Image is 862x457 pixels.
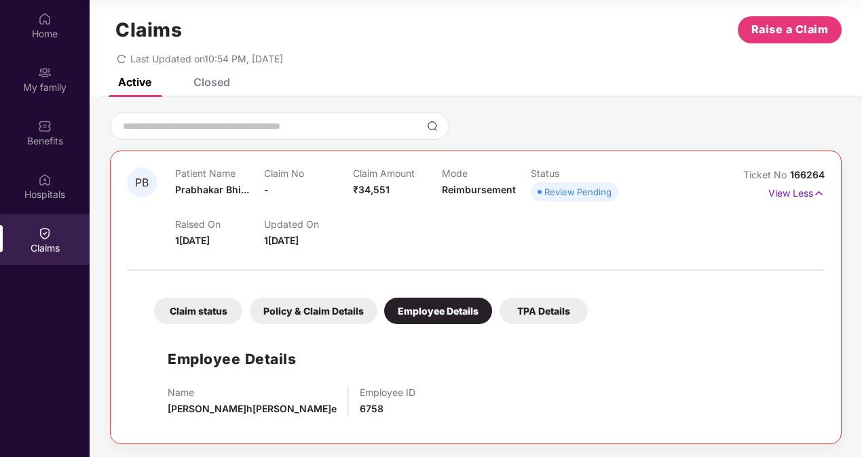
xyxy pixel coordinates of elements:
[130,53,283,64] span: Last Updated on 10:54 PM, [DATE]
[384,298,492,324] div: Employee Details
[790,169,825,180] span: 166264
[168,386,337,398] p: Name
[38,226,52,240] img: svg+xml;base64,PHN2ZyBpZD0iQ2xhaW0iIHhtbG5zPSJodHRwOi8vd3d3LnczLm9yZy8yMDAwL3N2ZyIgd2lkdGg9IjIwIi...
[193,75,230,89] div: Closed
[118,75,151,89] div: Active
[135,177,149,188] span: PB
[264,235,299,246] span: 1[DATE]
[353,184,390,195] span: ₹34,551
[531,167,620,179] p: Status
[38,12,52,26] img: svg+xml;base64,PHN2ZyBpZD0iSG9tZSIgeG1sbnM9Imh0dHA6Ly93d3cudzMub3JnLzIwMDAvc3ZnIiB3aWR0aD0iMjAiIG...
[442,167,531,179] p: Mode
[115,18,182,41] h1: Claims
[38,66,52,79] img: svg+xml;base64,PHN2ZyB3aWR0aD0iMjAiIGhlaWdodD0iMjAiIHZpZXdCb3g9IjAgMCAyMCAyMCIgZmlsbD0ibm9uZSIgeG...
[353,167,442,179] p: Claim Amount
[427,121,438,132] img: svg+xml;base64,PHN2ZyBpZD0iU2VhcmNoLTMyeDMyIiB4bWxucz0iaHR0cDovL3d3dy53My5vcmcvMjAwMC9zdmciIHdpZH...
[175,235,210,246] span: 1[DATE]
[168,348,296,370] h1: Employee Details
[250,298,377,324] div: Policy & Claim Details
[154,298,242,324] div: Claim status
[264,218,353,230] p: Updated On
[813,186,825,201] img: svg+xml;base64,PHN2ZyB4bWxucz0iaHR0cDovL3d3dy53My5vcmcvMjAwMC9zdmciIHdpZHRoPSIxNyIgaGVpZ2h0PSIxNy...
[544,185,612,199] div: Review Pending
[175,184,249,195] span: Prabhakar Bhi...
[117,53,126,64] span: redo
[743,169,790,180] span: Ticket No
[38,119,52,133] img: svg+xml;base64,PHN2ZyBpZD0iQmVuZWZpdHMiIHhtbG5zPSJodHRwOi8vd3d3LnczLm9yZy8yMDAwL3N2ZyIgd2lkdGg9Ij...
[168,403,337,414] span: [PERSON_NAME]h[PERSON_NAME]e
[500,298,588,324] div: TPA Details
[264,184,269,195] span: -
[442,184,516,195] span: Reimbursement
[38,173,52,186] img: svg+xml;base64,PHN2ZyBpZD0iSG9zcGl0YWxzIiB4bWxucz0iaHR0cDovL3d3dy53My5vcmcvMjAwMC9zdmciIHdpZHRoPS...
[768,182,825,201] p: View Less
[175,167,264,179] p: Patient Name
[360,386,415,398] p: Employee ID
[175,218,264,230] p: Raised On
[264,167,353,179] p: Claim No
[751,21,829,38] span: Raise a Claim
[360,403,383,414] span: 6758
[738,16,842,43] button: Raise a Claim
